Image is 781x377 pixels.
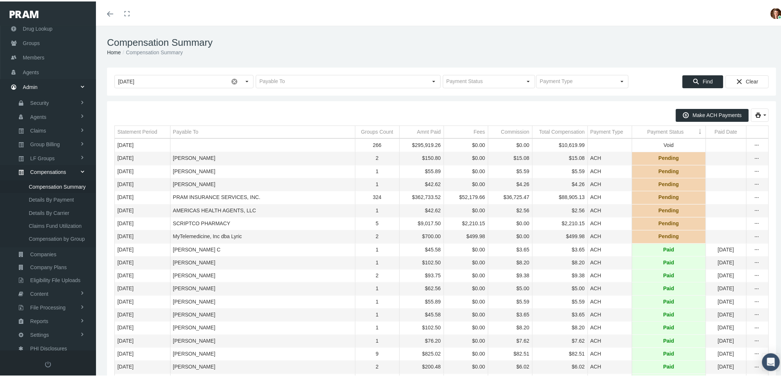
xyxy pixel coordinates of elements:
div: $3.65 [535,310,585,317]
td: [DATE] [115,190,170,203]
div: Show Compensation actions [751,245,763,252]
span: Compensations [30,164,66,177]
span: Agents [23,64,39,78]
div: Data grid toolbar [114,107,769,120]
div: $0.00 [447,297,485,304]
td: [DATE] [706,294,746,307]
div: $55.89 [402,167,441,174]
div: Clear [726,74,769,87]
span: Content [30,286,48,299]
div: Groups Count [361,127,393,134]
div: Select [428,74,440,86]
td: [PERSON_NAME] [170,333,355,346]
span: Pending [658,179,679,186]
div: $0.00 [447,323,485,330]
td: [DATE] [115,359,170,372]
div: $5.00 [535,284,585,291]
div: $42.62 [402,179,441,186]
div: $700.00 [402,232,441,239]
span: Pending [658,219,679,226]
div: $0.00 [447,284,485,291]
li: Compensation Summary [121,47,183,55]
td: Column Payment Status [632,124,706,137]
div: $200.48 [402,362,441,369]
td: ACH [588,307,632,320]
div: $6.02 [535,362,585,369]
div: Show Compensation actions [751,206,763,213]
td: [DATE] [115,138,170,151]
td: Column Commission [488,124,532,137]
td: AMERICAS HEALTH AGENTS, LLC [170,203,355,216]
div: $15.08 [535,153,585,160]
td: [PERSON_NAME] C [170,242,355,255]
span: Compensation Summary [29,179,86,192]
td: [DATE] [115,203,170,216]
div: $82.51 [491,349,530,356]
td: Column Paid Date [706,124,746,137]
span: Pending [658,232,679,239]
td: 5 [355,216,399,229]
div: more [751,271,763,278]
div: Show Compensation actions [751,232,763,239]
div: $8.20 [491,323,530,330]
div: $7.62 [535,336,585,343]
td: Column Payable To [170,124,355,137]
td: [DATE] [115,164,170,176]
td: [DATE] [115,333,170,346]
span: Void [664,140,674,147]
div: $295,919.26 [402,140,441,147]
span: Make ACH Payments [693,111,742,117]
div: Find [682,74,723,87]
td: [PERSON_NAME] [170,320,355,333]
td: [DATE] [115,151,170,164]
div: Total Compensation [539,127,585,134]
span: LF Groups [30,151,55,163]
span: Admin [23,79,38,93]
td: Column Amnt Paid [399,124,444,137]
div: $0.00 [447,167,485,174]
span: Details By Payment [29,192,74,205]
td: [PERSON_NAME] [170,255,355,268]
div: $55.89 [402,297,441,304]
div: more [751,349,763,356]
div: Commission [501,127,529,134]
div: Show Compensation actions [751,179,763,187]
div: $36,725.47 [491,192,530,199]
div: Select [522,74,535,86]
td: [PERSON_NAME] [170,359,355,372]
div: $76.20 [402,336,441,343]
td: 2 [355,229,399,242]
div: more [751,140,763,148]
span: Groups [23,35,40,49]
div: $0.00 [447,336,485,343]
div: $9,017.50 [402,219,441,226]
td: ACH [588,281,632,294]
div: Show Compensation actions [751,153,763,161]
td: ACH [588,320,632,333]
div: more [751,232,763,239]
td: ACH [588,164,632,176]
div: Export Data to XLSX [751,107,769,120]
div: $2.56 [491,206,530,213]
span: Claims Fund Utilization [29,218,82,231]
div: Make ACH Payments [676,107,749,120]
td: [DATE] [115,268,170,281]
div: Show Compensation actions [751,323,763,330]
td: [DATE] [706,242,746,255]
div: Show Compensation actions [751,349,763,356]
div: $0.00 [447,179,485,186]
span: Pending [658,153,679,160]
div: $5.59 [491,167,530,174]
span: Group Billing [30,137,60,149]
span: Company Plans [30,260,67,272]
td: ACH [588,203,632,216]
span: Pending [658,192,679,199]
div: $15.08 [491,153,530,160]
span: Members [23,49,44,63]
td: ACH [588,333,632,346]
td: ACH [588,242,632,255]
div: $0.00 [447,245,485,252]
td: [DATE] [115,281,170,294]
td: [DATE] [115,294,170,307]
td: [DATE] [706,346,746,359]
